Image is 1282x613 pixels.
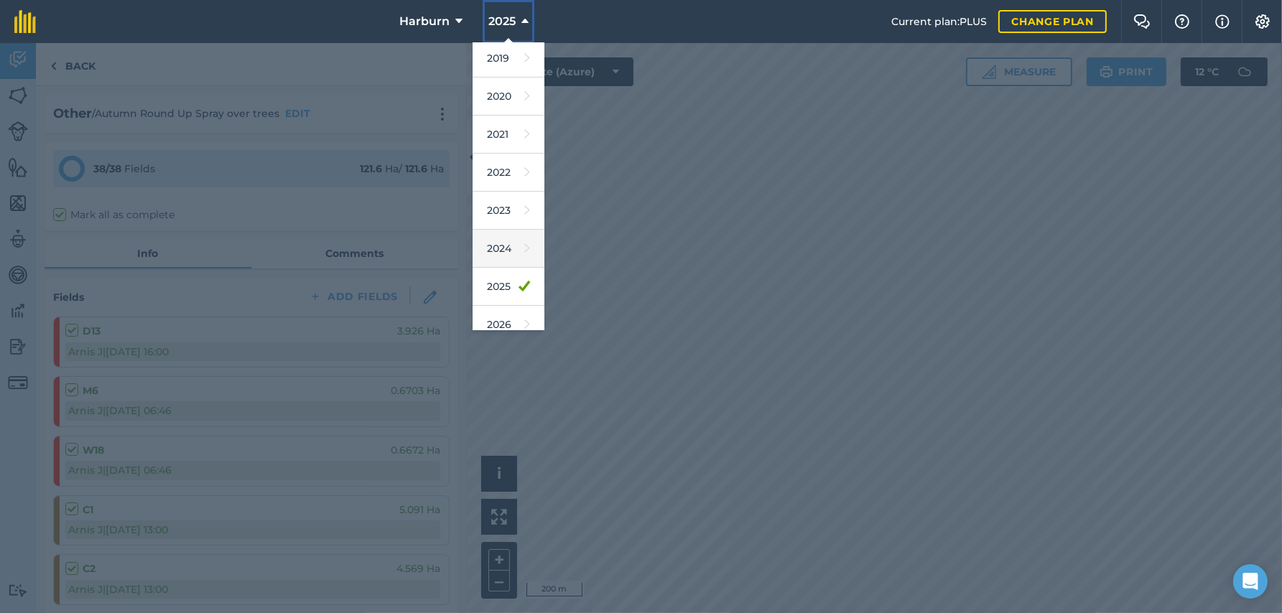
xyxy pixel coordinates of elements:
a: 2023 [473,192,544,230]
div: Open Intercom Messenger [1233,564,1268,599]
a: Change plan [998,10,1107,33]
span: Current plan : PLUS [891,14,987,29]
a: 2025 [473,268,544,306]
img: A question mark icon [1174,14,1191,29]
a: 2021 [473,116,544,154]
span: Harburn [399,13,450,30]
a: 2020 [473,78,544,116]
span: 2025 [488,13,516,30]
img: Two speech bubbles overlapping with the left bubble in the forefront [1133,14,1151,29]
a: 2019 [473,39,544,78]
img: fieldmargin Logo [14,10,36,33]
img: A cog icon [1254,14,1271,29]
a: 2024 [473,230,544,268]
a: 2026 [473,306,544,344]
img: svg+xml;base64,PHN2ZyB4bWxucz0iaHR0cDovL3d3dy53My5vcmcvMjAwMC9zdmciIHdpZHRoPSIxNyIgaGVpZ2h0PSIxNy... [1215,13,1230,30]
a: 2022 [473,154,544,192]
